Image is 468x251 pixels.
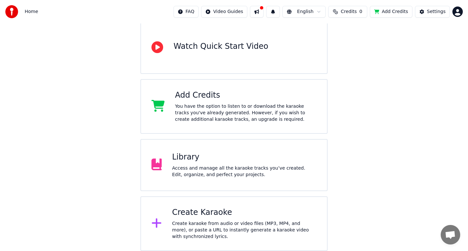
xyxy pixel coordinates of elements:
div: Watch Quick Start Video [174,41,268,52]
div: Access and manage all the karaoke tracks you’ve created. Edit, organize, and perfect your projects. [172,165,317,178]
img: youka [5,5,18,18]
nav: breadcrumb [25,8,38,15]
span: 0 [359,8,362,15]
div: Settings [427,8,446,15]
div: Create Karaoke [172,207,317,218]
button: FAQ [174,6,199,18]
button: Add Credits [370,6,412,18]
button: Settings [415,6,450,18]
div: You have the option to listen to or download the karaoke tracks you've already generated. However... [175,103,317,123]
span: Home [25,8,38,15]
button: Video Guides [201,6,247,18]
div: Add Credits [175,90,317,101]
button: Credits0 [328,6,367,18]
a: Open chat [441,225,460,244]
div: Create karaoke from audio or video files (MP3, MP4, and more), or paste a URL to instantly genera... [172,220,317,240]
span: Credits [341,8,357,15]
div: Library [172,152,317,162]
